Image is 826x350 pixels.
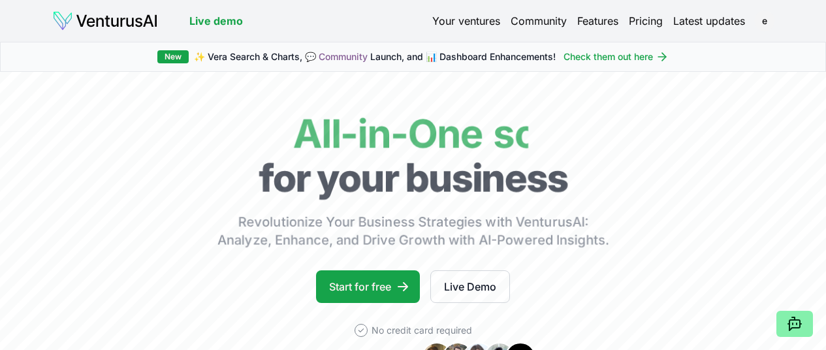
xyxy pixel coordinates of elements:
a: Start for free [316,270,420,303]
span: ✨ Vera Search & Charts, 💬 Launch, and 📊 Dashboard Enhancements! [194,50,556,63]
a: Live demo [189,13,243,29]
a: Check them out here [564,50,669,63]
a: Community [511,13,567,29]
a: Latest updates [673,13,745,29]
a: Community [319,51,368,62]
a: Pricing [629,13,663,29]
img: logo [52,10,158,31]
div: New [157,50,189,63]
a: Your ventures [432,13,500,29]
a: Live Demo [430,270,510,303]
button: e [755,12,774,30]
a: Features [577,13,618,29]
span: e [754,10,775,31]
